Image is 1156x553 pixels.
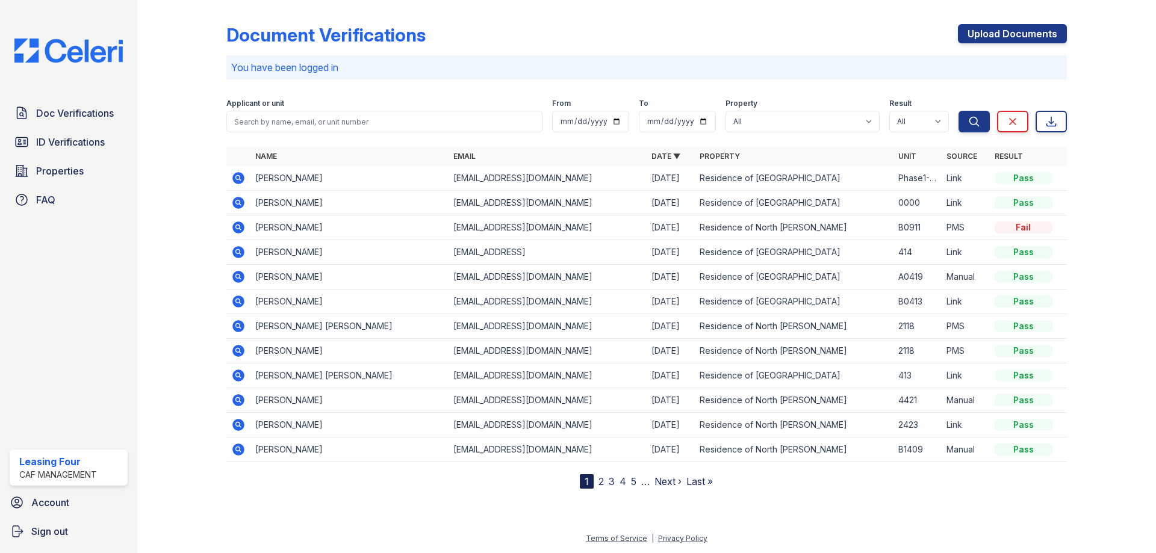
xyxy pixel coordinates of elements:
[893,265,942,289] td: A0419
[695,437,893,462] td: Residence of North [PERSON_NAME]
[5,519,132,543] button: Sign out
[449,388,647,413] td: [EMAIL_ADDRESS][DOMAIN_NAME]
[942,191,990,215] td: Link
[942,314,990,339] td: PMS
[893,289,942,314] td: B0413
[449,240,647,265] td: [EMAIL_ADDRESS]
[250,289,449,314] td: [PERSON_NAME]
[580,474,594,489] div: 1
[36,193,55,207] span: FAQ
[226,111,542,132] input: Search by name, email, or unit number
[31,495,69,510] span: Account
[942,265,990,289] td: Manual
[250,413,449,437] td: [PERSON_NAME]
[995,172,1052,184] div: Pass
[995,295,1052,307] div: Pass
[726,99,757,108] label: Property
[449,413,647,437] td: [EMAIL_ADDRESS][DOMAIN_NAME]
[695,289,893,314] td: Residence of [GEOGRAPHIC_DATA]
[695,191,893,215] td: Residence of [GEOGRAPHIC_DATA]
[695,363,893,388] td: Residence of [GEOGRAPHIC_DATA]
[639,99,648,108] label: To
[36,164,84,178] span: Properties
[695,413,893,437] td: Residence of North [PERSON_NAME]
[995,197,1052,209] div: Pass
[995,345,1052,357] div: Pass
[620,475,626,487] a: 4
[647,265,695,289] td: [DATE]
[893,191,942,215] td: 0000
[598,475,604,487] a: 2
[647,289,695,314] td: [DATE]
[695,240,893,265] td: Residence of [GEOGRAPHIC_DATA]
[942,363,990,388] td: Link
[231,60,1062,75] p: You have been logged in
[647,437,695,462] td: [DATE]
[641,474,650,489] span: …
[942,437,990,462] td: Manual
[10,101,128,125] a: Doc Verifications
[647,314,695,339] td: [DATE]
[10,159,128,183] a: Properties
[449,363,647,388] td: [EMAIL_ADDRESS][DOMAIN_NAME]
[586,534,647,543] a: Terms of Service
[19,469,97,481] div: CAF Management
[658,534,707,543] a: Privacy Policy
[5,490,132,514] a: Account
[631,475,636,487] a: 5
[995,320,1052,332] div: Pass
[898,152,916,161] a: Unit
[449,215,647,240] td: [EMAIL_ADDRESS][DOMAIN_NAME]
[942,215,990,240] td: PMS
[647,413,695,437] td: [DATE]
[695,339,893,363] td: Residence of North [PERSON_NAME]
[226,99,284,108] label: Applicant or unit
[686,475,713,487] a: Last »
[695,314,893,339] td: Residence of North [PERSON_NAME]
[893,437,942,462] td: B1409
[995,152,1023,161] a: Result
[695,166,893,191] td: Residence of [GEOGRAPHIC_DATA]
[647,215,695,240] td: [DATE]
[893,388,942,413] td: 4421
[19,454,97,469] div: Leasing Four
[647,166,695,191] td: [DATE]
[995,271,1052,283] div: Pass
[942,240,990,265] td: Link
[893,215,942,240] td: B0911
[647,388,695,413] td: [DATE]
[5,39,132,63] img: CE_Logo_Blue-a8612792a0a2168367f1c8372b55b34899dd931a85d93a1a3d3e32e68fde9ad4.png
[10,188,128,212] a: FAQ
[942,339,990,363] td: PMS
[995,221,1052,233] div: Fail
[250,166,449,191] td: [PERSON_NAME]
[942,289,990,314] td: Link
[647,339,695,363] td: [DATE]
[250,363,449,388] td: [PERSON_NAME] [PERSON_NAME]
[700,152,740,161] a: Property
[250,437,449,462] td: [PERSON_NAME]
[449,339,647,363] td: [EMAIL_ADDRESS][DOMAIN_NAME]
[255,152,277,161] a: Name
[250,314,449,339] td: [PERSON_NAME] [PERSON_NAME]
[946,152,977,161] a: Source
[889,99,912,108] label: Result
[995,394,1052,406] div: Pass
[250,191,449,215] td: [PERSON_NAME]
[36,135,105,149] span: ID Verifications
[995,369,1052,382] div: Pass
[449,289,647,314] td: [EMAIL_ADDRESS][DOMAIN_NAME]
[695,388,893,413] td: Residence of North [PERSON_NAME]
[942,166,990,191] td: Link
[647,240,695,265] td: [DATE]
[651,534,654,543] div: |
[695,265,893,289] td: Residence of [GEOGRAPHIC_DATA]
[654,475,682,487] a: Next ›
[250,339,449,363] td: [PERSON_NAME]
[651,152,680,161] a: Date ▼
[958,24,1067,43] a: Upload Documents
[250,215,449,240] td: [PERSON_NAME]
[250,265,449,289] td: [PERSON_NAME]
[893,363,942,388] td: 413
[250,240,449,265] td: [PERSON_NAME]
